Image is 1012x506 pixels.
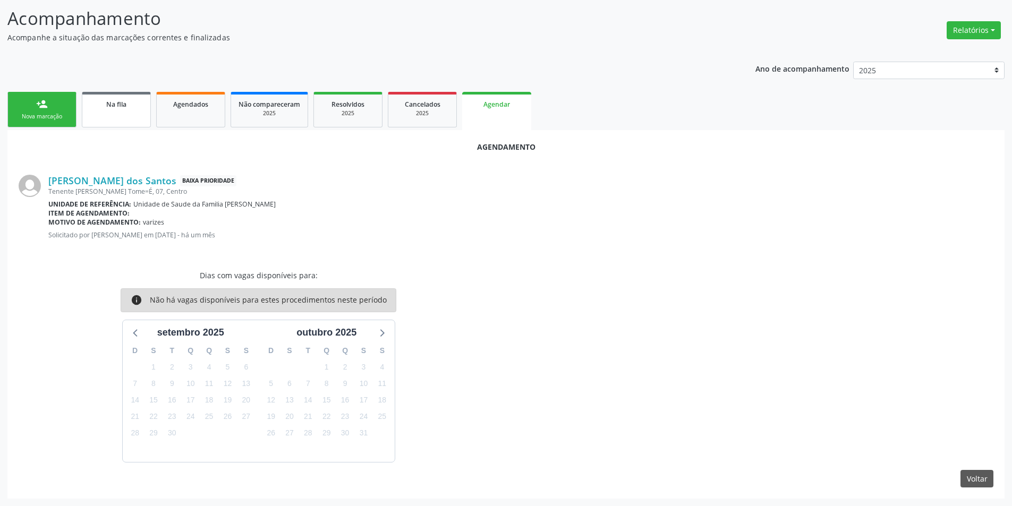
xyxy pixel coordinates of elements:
span: domingo, 28 de setembro de 2025 [127,426,142,441]
span: Agendados [173,100,208,109]
div: Tenente [PERSON_NAME] Tome=É, 07, Centro [48,187,993,196]
span: terça-feira, 14 de outubro de 2025 [301,393,316,408]
i: info [131,294,142,306]
span: sexta-feira, 24 de outubro de 2025 [356,409,371,424]
span: sábado, 6 de setembro de 2025 [239,359,253,374]
div: D [262,342,280,359]
span: sexta-feira, 31 de outubro de 2025 [356,426,371,441]
div: S [237,342,256,359]
b: Unidade de referência: [48,200,131,209]
span: sábado, 20 de setembro de 2025 [239,393,253,408]
span: terça-feira, 16 de setembro de 2025 [165,393,180,408]
span: quinta-feira, 2 de outubro de 2025 [338,359,353,374]
div: person_add [36,98,48,110]
p: Acompanhe a situação das marcações correntes e finalizadas [7,32,705,43]
span: sábado, 4 de outubro de 2025 [375,359,389,374]
span: sábado, 13 de setembro de 2025 [239,376,253,391]
div: Q [181,342,200,359]
span: segunda-feira, 6 de outubro de 2025 [282,376,297,391]
span: sexta-feira, 26 de setembro de 2025 [220,409,235,424]
span: Não compareceram [239,100,300,109]
img: img [19,175,41,197]
span: sexta-feira, 12 de setembro de 2025 [220,376,235,391]
div: Q [336,342,354,359]
span: segunda-feira, 13 de outubro de 2025 [282,393,297,408]
span: terça-feira, 23 de setembro de 2025 [165,409,180,424]
span: terça-feira, 7 de outubro de 2025 [301,376,316,391]
div: 2025 [321,109,375,117]
button: Voltar [960,470,993,488]
span: sexta-feira, 3 de outubro de 2025 [356,359,371,374]
span: terça-feira, 30 de setembro de 2025 [165,426,180,441]
div: setembro 2025 [153,325,228,340]
div: T [163,342,181,359]
div: S [373,342,392,359]
span: terça-feira, 2 de setembro de 2025 [165,359,180,374]
span: domingo, 5 de outubro de 2025 [263,376,278,391]
span: quarta-feira, 17 de setembro de 2025 [183,393,198,408]
div: Dias com vagas disponíveis para: [200,270,318,281]
span: quinta-feira, 4 de setembro de 2025 [202,359,217,374]
span: quinta-feira, 25 de setembro de 2025 [202,409,217,424]
div: S [280,342,299,359]
span: sábado, 11 de outubro de 2025 [375,376,389,391]
span: segunda-feira, 29 de setembro de 2025 [146,426,161,441]
div: Nova marcação [15,113,69,121]
span: quinta-feira, 9 de outubro de 2025 [338,376,353,391]
span: segunda-feira, 15 de setembro de 2025 [146,393,161,408]
div: 2025 [239,109,300,117]
span: segunda-feira, 1 de setembro de 2025 [146,359,161,374]
span: Agendar [483,100,510,109]
span: quinta-feira, 16 de outubro de 2025 [338,393,353,408]
span: quarta-feira, 15 de outubro de 2025 [319,393,334,408]
p: Ano de acompanhamento [755,62,849,75]
span: domingo, 14 de setembro de 2025 [127,393,142,408]
span: quinta-feira, 23 de outubro de 2025 [338,409,353,424]
button: Relatórios [947,21,1001,39]
span: domingo, 12 de outubro de 2025 [263,393,278,408]
div: S [354,342,373,359]
div: S [144,342,163,359]
div: Q [317,342,336,359]
span: domingo, 7 de setembro de 2025 [127,376,142,391]
p: Solicitado por [PERSON_NAME] em [DATE] - há um mês [48,230,993,239]
span: sábado, 25 de outubro de 2025 [375,409,389,424]
span: Resolvidos [331,100,364,109]
span: quarta-feira, 29 de outubro de 2025 [319,426,334,441]
span: quinta-feira, 11 de setembro de 2025 [202,376,217,391]
div: Não há vagas disponíveis para estes procedimentos neste período [150,294,387,306]
span: terça-feira, 9 de setembro de 2025 [165,376,180,391]
span: sexta-feira, 5 de setembro de 2025 [220,359,235,374]
span: Unidade de Saude da Familia [PERSON_NAME] [133,200,276,209]
div: outubro 2025 [292,325,361,340]
span: sábado, 27 de setembro de 2025 [239,409,253,424]
div: Q [200,342,218,359]
span: sábado, 18 de outubro de 2025 [375,393,389,408]
div: Agendamento [19,141,993,152]
span: sexta-feira, 10 de outubro de 2025 [356,376,371,391]
span: quarta-feira, 10 de setembro de 2025 [183,376,198,391]
span: terça-feira, 28 de outubro de 2025 [301,426,316,441]
div: D [126,342,144,359]
span: Cancelados [405,100,440,109]
span: quarta-feira, 1 de outubro de 2025 [319,359,334,374]
span: quarta-feira, 22 de outubro de 2025 [319,409,334,424]
p: Acompanhamento [7,5,705,32]
span: Baixa Prioridade [180,175,236,186]
span: quarta-feira, 3 de setembro de 2025 [183,359,198,374]
span: varizes [143,218,164,227]
span: domingo, 26 de outubro de 2025 [263,426,278,441]
span: quinta-feira, 30 de outubro de 2025 [338,426,353,441]
div: T [299,342,317,359]
span: sexta-feira, 19 de setembro de 2025 [220,393,235,408]
span: segunda-feira, 8 de setembro de 2025 [146,376,161,391]
span: quarta-feira, 24 de setembro de 2025 [183,409,198,424]
span: Na fila [106,100,126,109]
span: quinta-feira, 18 de setembro de 2025 [202,393,217,408]
span: quarta-feira, 8 de outubro de 2025 [319,376,334,391]
span: terça-feira, 21 de outubro de 2025 [301,409,316,424]
span: domingo, 19 de outubro de 2025 [263,409,278,424]
div: S [218,342,237,359]
b: Item de agendamento: [48,209,130,218]
span: segunda-feira, 20 de outubro de 2025 [282,409,297,424]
